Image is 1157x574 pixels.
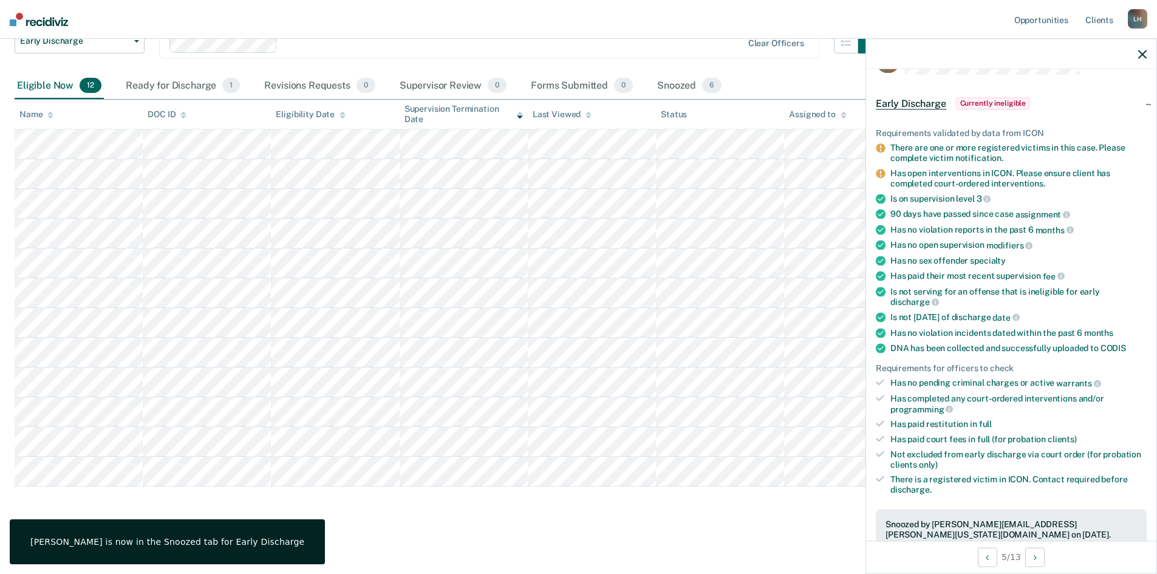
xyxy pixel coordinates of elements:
[979,419,992,429] span: full
[876,363,1147,373] div: Requirements for officers to check
[661,109,687,120] div: Status
[148,109,186,120] div: DOC ID
[890,209,1147,220] div: 90 days have passed since case
[890,193,1147,204] div: Is on supervision level
[1043,271,1065,281] span: fee
[533,109,592,120] div: Last Viewed
[890,224,1147,235] div: Has no violation reports in the past 6
[970,255,1006,265] span: specialty
[15,73,104,100] div: Eligible Now
[1056,378,1101,388] span: warrants
[1128,9,1147,29] div: L H
[528,73,635,100] div: Forms Submitted
[890,255,1147,265] div: Has no sex offender
[977,194,991,203] span: 3
[866,84,1156,123] div: Early DischargeCurrently ineligible
[1101,343,1126,352] span: CODIS
[890,270,1147,281] div: Has paid their most recent supervision
[956,97,1031,109] span: Currently ineligible
[262,73,377,100] div: Revisions Requests
[890,297,939,307] span: discharge
[890,449,1147,470] div: Not excluded from early discharge via court order (for probation clients
[1025,547,1045,567] button: Next Opportunity
[1036,225,1074,234] span: months
[488,78,507,94] span: 0
[866,541,1156,573] div: 5 / 13
[890,327,1147,338] div: Has no violation incidents dated within the past 6
[890,143,1147,163] div: There are one or more registered victims in this case. Please complete victim notification.
[123,73,242,100] div: Ready for Discharge
[404,104,523,125] div: Supervision Termination Date
[222,78,240,94] span: 1
[992,312,1019,322] span: date
[886,519,1137,550] div: Snoozed by [PERSON_NAME][EMAIL_ADDRESS][PERSON_NAME][US_STATE][DOMAIN_NAME] on [DATE]. [PERSON_NA...
[919,459,938,469] span: only)
[1015,209,1070,219] span: assignment
[80,78,101,94] span: 12
[276,109,346,120] div: Eligibility Date
[19,109,53,120] div: Name
[890,286,1147,307] div: Is not serving for an offense that is ineligible for early
[748,38,804,49] div: Clear officers
[30,536,304,547] div: [PERSON_NAME] is now in the Snoozed tab for Early Discharge
[890,419,1147,429] div: Has paid restitution in
[890,434,1147,445] div: Has paid court fees in full (for probation
[876,128,1147,138] div: Requirements validated by data from ICON
[357,78,375,94] span: 0
[20,36,129,46] span: Early Discharge
[614,78,633,94] span: 0
[890,485,932,494] span: discharge.
[890,474,1147,495] div: There is a registered victim in ICON. Contact required before
[890,378,1147,389] div: Has no pending criminal charges or active
[890,168,1147,188] div: Has open interventions in ICON. Please ensure client has completed court-ordered interventions.
[890,240,1147,251] div: Has no open supervision
[986,241,1033,250] span: modifiers
[1084,327,1113,337] span: months
[876,97,946,109] span: Early Discharge
[789,109,846,120] div: Assigned to
[10,13,68,26] img: Recidiviz
[890,393,1147,414] div: Has completed any court-ordered interventions and/or
[890,404,953,414] span: programming
[397,73,510,100] div: Supervisor Review
[890,343,1147,353] div: DNA has been collected and successfully uploaded to
[702,78,722,94] span: 6
[978,547,997,567] button: Previous Opportunity
[890,312,1147,323] div: Is not [DATE] of discharge
[655,73,724,100] div: Snoozed
[1048,434,1077,444] span: clients)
